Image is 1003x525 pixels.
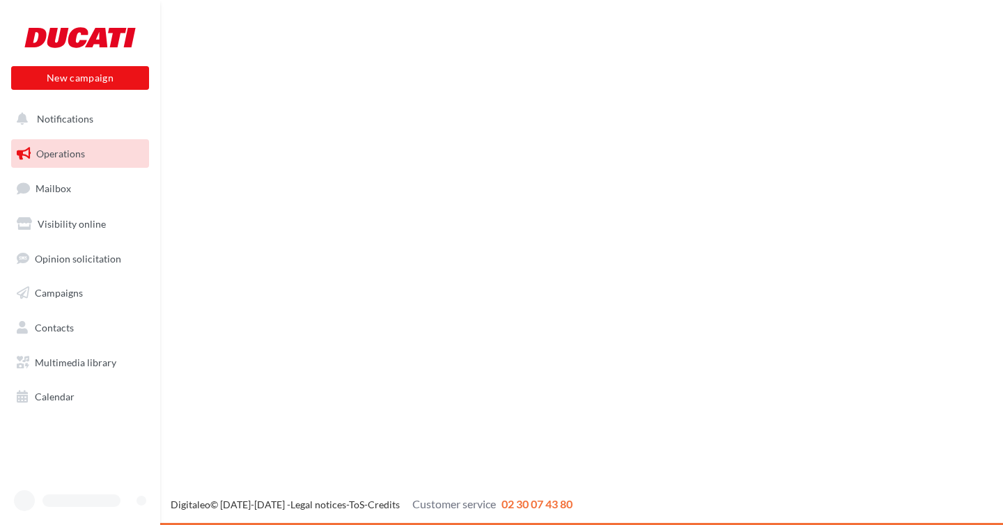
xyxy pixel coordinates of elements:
[36,182,71,194] span: Mailbox
[349,499,364,510] a: ToS
[35,391,75,402] span: Calendar
[35,322,74,334] span: Contacts
[8,139,152,169] a: Operations
[171,499,573,510] span: © [DATE]-[DATE] - - -
[8,210,152,239] a: Visibility online
[368,499,400,510] a: Credits
[501,497,573,510] span: 02 30 07 43 80
[35,252,121,264] span: Opinion solicitation
[8,313,152,343] a: Contacts
[35,287,83,299] span: Campaigns
[37,113,93,125] span: Notifications
[35,356,116,368] span: Multimedia library
[290,499,346,510] a: Legal notices
[8,104,146,134] button: Notifications
[11,66,149,90] button: New campaign
[38,218,106,230] span: Visibility online
[412,497,496,510] span: Customer service
[8,279,152,308] a: Campaigns
[8,244,152,274] a: Opinion solicitation
[36,148,85,159] span: Operations
[8,382,152,412] a: Calendar
[8,348,152,377] a: Multimedia library
[8,173,152,203] a: Mailbox
[171,499,210,510] a: Digitaleo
